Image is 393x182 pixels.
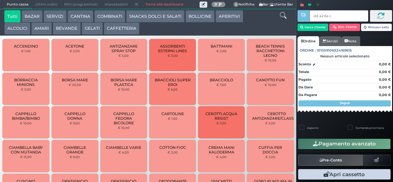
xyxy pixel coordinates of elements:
small: € 6,00 [168,87,178,91]
button: BAZAR [21,10,43,22]
button: CAFFETTERIA [104,22,139,35]
span: ANTIZANZARE SPRAY STOP [106,44,142,53]
span: BRACCIOLO [210,78,233,82]
span: CIAMBELLE GRANDE [56,145,93,154]
strong: Totale [298,70,309,74]
span: CUFFIA PER DOCCIA [252,145,289,154]
small: € 2,00 [70,49,80,53]
strong: 0,00 € [379,62,391,66]
span: COTTON FIOC [159,145,186,150]
span: ASSORBENTI ESTERNI LINES [154,44,191,53]
small: € 10,00 [20,121,32,125]
button: Cerca Cliente [298,24,329,31]
button: BEVANDE [53,22,80,35]
small: € 7,00 [216,83,226,87]
small: € 10,00 [118,126,130,130]
strong: Segue [340,101,350,105]
input: Codice Cliente [309,10,368,22]
button: Rim. Cliente [329,24,360,31]
button: COMBINATI [94,10,125,22]
span: BORSA MARE PLASTICA [106,78,142,87]
span: CAPPELLO DONNA [56,111,93,121]
span: CAPPELLO BIMBA/BIMBO [8,111,44,121]
a: Note [341,36,360,46]
strong: 0,00 € [379,77,391,82]
strong: Pagato [298,77,311,82]
button: Pre-Conto [298,155,363,166]
button: SERVIZI [44,10,66,22]
span: CEROTTO ANTIZANZARE/CLASSICO [252,111,301,121]
small: € 5,00 [119,54,129,57]
button: Tutti [4,10,21,22]
button: Rimuovi tutto [361,24,392,31]
label: Comanda prioritaria [356,126,384,130]
span: BORSA MARE [62,78,88,82]
span: CIAMBELLA BABY CON MUTANDA [8,145,44,154]
span: 101359106324169615 [317,48,352,53]
button: ALCOLICI [4,22,30,35]
small: € 1,00 [21,49,31,53]
strong: 0,00 € [379,93,391,97]
small: € 3,00 [168,54,178,57]
span: CIAMBELLE VARIE [106,145,141,150]
small: € 10,00 [265,58,276,62]
span: Punto cassa [3,0,32,9]
small: € 5,00 [21,87,31,91]
span: BATTIMANI [211,44,232,48]
span: Ritiri programmati [61,0,101,9]
span: CEROTTI ACQUA RESIST [203,111,240,121]
strong: 0,00 € [379,70,391,74]
small: € 4,00 [216,155,227,159]
div: Nessun articolo selezionato [298,54,392,58]
small: € 2,00 [216,49,227,53]
small: € 10,00 [265,83,276,87]
span: CANOTTO FUN [256,78,285,82]
label: Asporto [307,126,318,130]
b: 0 [215,2,217,6]
strong: Da Dare [298,85,313,89]
button: SNACKS DOLCI E SALATI [126,10,185,22]
span: Ultimi ordini [32,0,61,9]
button: Apri cassetto [298,169,391,180]
span: ACCENDINO [14,44,38,48]
small: € 10,00 [118,87,130,91]
span: BORRACCIA MINIONS [8,78,44,87]
span: BEACH TENNIS RACCHETTONI LEGNO [252,44,289,58]
span: CREMA MANI KALODERMA [203,145,240,154]
span: BRACCIOLI SUPER EROI [154,78,191,87]
small: € 4,00 [119,150,129,154]
strong: Sconto [298,62,311,67]
button: GELATI [82,22,103,35]
button: CANTINA [68,10,93,22]
small: € 2,00 [265,155,275,159]
button: BOLLICINE [185,10,215,22]
small: € 2,00 [168,150,178,154]
strong: Da Pagare [298,93,317,97]
span: Impostazioni [101,0,131,9]
a: Servizi [319,36,341,46]
button: Pagamento avanzato [298,139,391,149]
button: APERITIVI [216,10,243,22]
small: € 9,00 [70,121,80,125]
small: € 5,50 [216,121,226,125]
small: € 6,00 [70,155,80,159]
a: Ordine [298,36,319,46]
button: AMARI [31,22,52,35]
span: CAPPELLO FEDORA BICOLORE [106,111,142,125]
span: ACETONE [65,44,84,48]
a: Torna alla dashboard [142,0,186,9]
span: 0 [233,2,239,7]
span: CARTOLINE [161,111,184,116]
small: € 15,00 [20,155,32,159]
small: € 20,00 [69,83,81,87]
small: € 2,00 [265,121,275,125]
span: Ordine : [300,48,316,53]
small: € 1,00 [168,117,177,120]
strong: 0,00 € [379,85,391,89]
